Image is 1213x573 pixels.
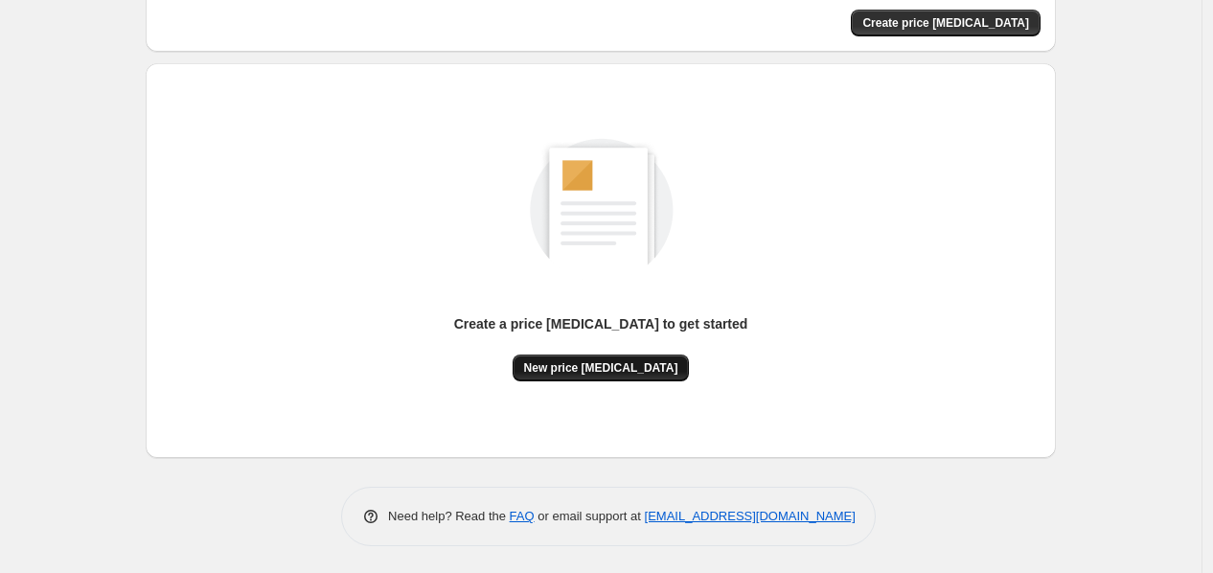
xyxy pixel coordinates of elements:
span: New price [MEDICAL_DATA] [524,360,678,376]
a: FAQ [510,509,535,523]
span: or email support at [535,509,645,523]
p: Create a price [MEDICAL_DATA] to get started [454,314,748,333]
span: Need help? Read the [388,509,510,523]
button: New price [MEDICAL_DATA] [513,355,690,381]
span: Create price [MEDICAL_DATA] [862,15,1029,31]
button: Create price change job [851,10,1041,36]
a: [EMAIL_ADDRESS][DOMAIN_NAME] [645,509,856,523]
